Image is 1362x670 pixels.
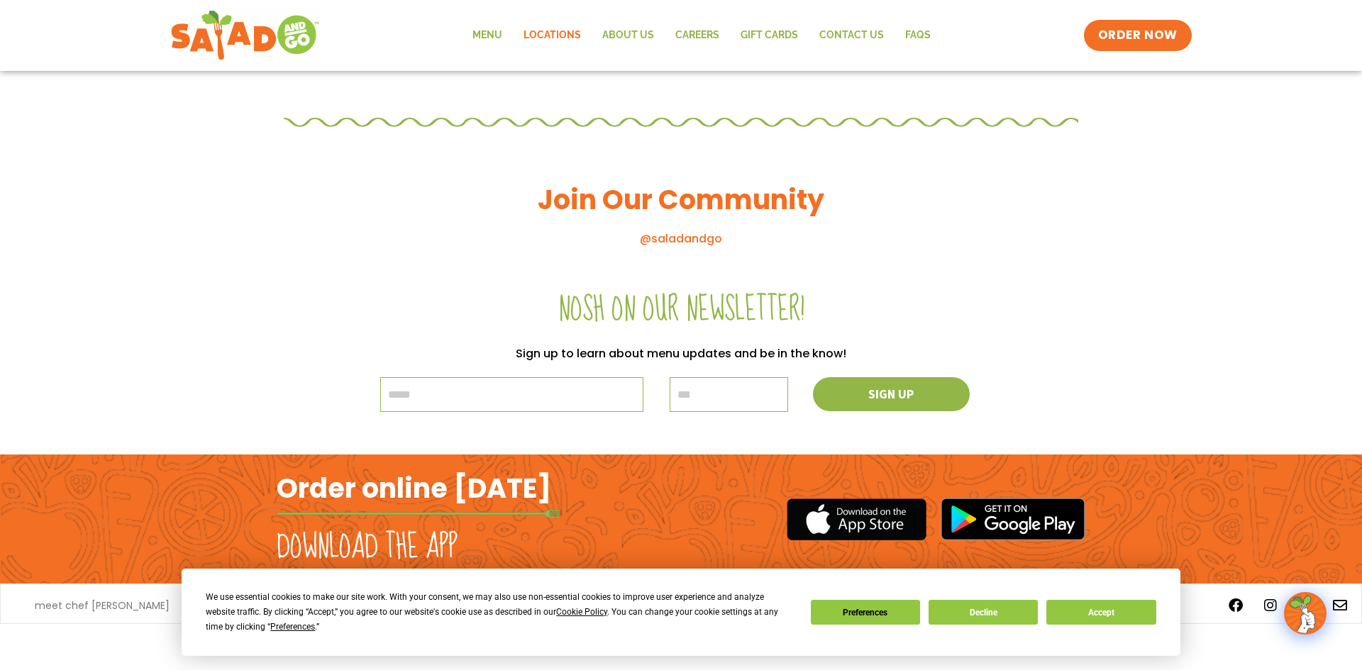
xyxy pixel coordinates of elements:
[277,471,551,506] h2: Order online [DATE]
[1285,593,1325,633] img: wpChatIcon
[284,344,1078,363] p: Sign up to learn about menu updates and be in the know!
[592,19,665,52] a: About Us
[284,290,1078,330] h2: Nosh on our newsletter!
[787,496,926,542] img: appstore
[462,19,941,52] nav: Menu
[206,590,793,635] div: We use essential cookies to make our site work. With your consent, we may also use non-essential ...
[895,19,941,52] a: FAQs
[811,600,920,625] button: Preferences
[1084,20,1192,51] a: ORDER NOW
[929,600,1038,625] button: Decline
[730,19,809,52] a: GIFT CARDS
[809,19,895,52] a: Contact Us
[1046,600,1156,625] button: Accept
[640,230,722,247] a: @saladandgo
[277,510,560,518] img: fork
[941,498,1085,540] img: google_play
[868,388,914,401] span: Sign up
[270,622,315,632] span: Preferences
[513,19,592,52] a: Locations
[556,607,607,617] span: Cookie Policy
[170,7,320,64] img: new-SAG-logo-768×292
[277,527,458,567] h2: Download the app
[665,19,730,52] a: Careers
[813,377,970,411] button: Sign up
[284,182,1078,217] h3: Join Our Community
[182,569,1180,656] div: Cookie Consent Prompt
[462,19,513,52] a: Menu
[1098,27,1178,44] span: ORDER NOW
[35,601,170,610] a: meet chef [PERSON_NAME]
